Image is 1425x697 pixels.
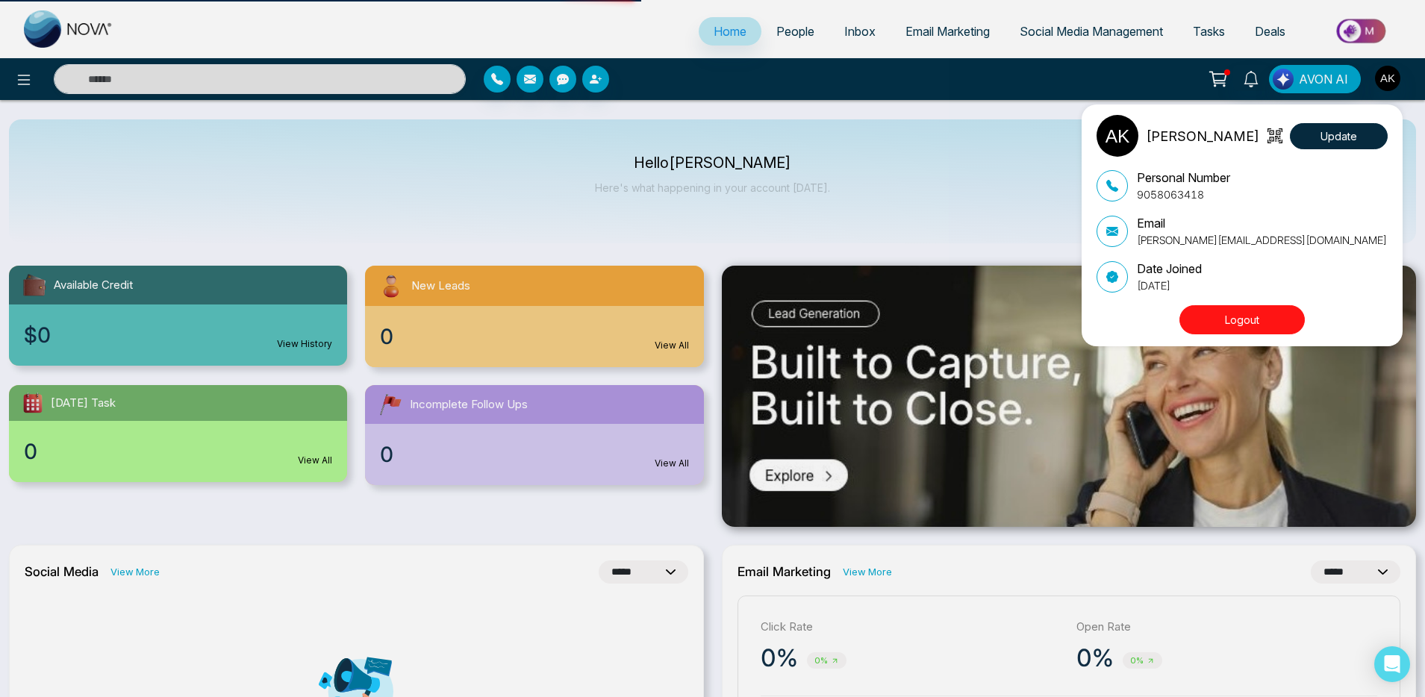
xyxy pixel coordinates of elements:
p: [PERSON_NAME][EMAIL_ADDRESS][DOMAIN_NAME] [1137,232,1387,248]
p: Personal Number [1137,169,1230,187]
p: [PERSON_NAME] [1146,126,1259,146]
div: Open Intercom Messenger [1374,646,1410,682]
p: Email [1137,214,1387,232]
p: [DATE] [1137,278,1202,293]
button: Logout [1179,305,1305,334]
p: Date Joined [1137,260,1202,278]
button: Update [1290,123,1388,149]
p: 9058063418 [1137,187,1230,202]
